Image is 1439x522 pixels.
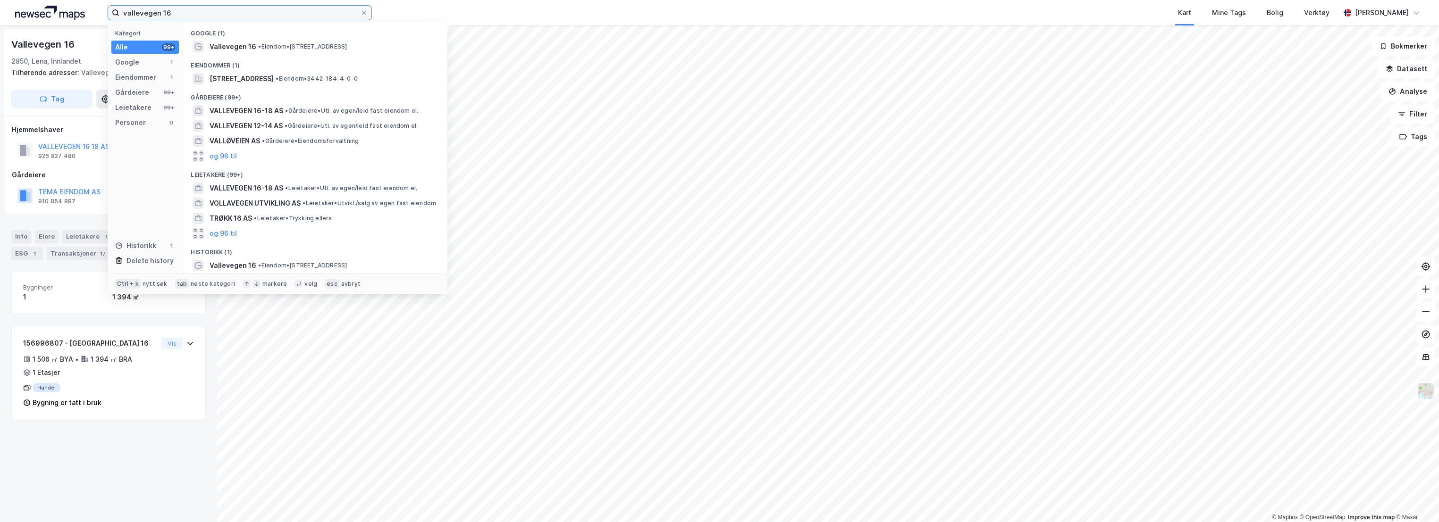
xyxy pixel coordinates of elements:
button: Tag [11,90,93,108]
iframe: Chat Widget [1392,477,1439,522]
span: Vallevegen 16 [210,260,256,271]
div: nytt søk [143,280,168,288]
span: Tilhørende adresser: [11,68,81,76]
span: Eiendom • 3442-184-4-0-0 [276,75,358,83]
span: VALLEVEGEN 16-18 AS [210,182,283,194]
div: Kontrollprogram for chat [1392,477,1439,522]
div: Gårdeiere [12,169,205,181]
div: Hjemmelshaver [12,124,205,135]
a: Mapbox [1272,514,1298,521]
div: Vallevegen 16 [11,37,76,52]
div: 1 394 ㎡ [112,291,194,303]
button: og 96 til [210,150,237,162]
span: Bygninger [23,283,105,291]
button: og 96 til [210,228,237,239]
div: 99+ [162,104,175,111]
div: Kategori [115,30,179,37]
div: Google (1) [183,22,447,39]
div: neste kategori [191,280,235,288]
span: • [276,75,278,82]
div: 926 827 480 [38,152,76,160]
div: 1 [168,58,175,66]
div: Bygning er tatt i bruk [33,397,101,408]
span: Leietaker • Utl. av egen/leid fast eiendom el. [285,184,417,192]
div: 99+ [162,43,175,51]
span: Eiendom • [STREET_ADDRESS] [258,262,347,269]
span: VALLEVEGEN 16-18 AS [210,105,283,116]
div: 1 Etasjer [33,367,60,378]
div: 156996807 - [GEOGRAPHIC_DATA] 16 [23,338,158,349]
span: • [303,199,305,207]
span: VOLLAVEGEN UTVIKLING AS [210,198,301,209]
div: Historikk (1) [183,241,447,258]
img: Z [1417,382,1435,400]
div: velg [304,280,317,288]
div: 1 506 ㎡ BYA [33,354,73,365]
div: Vallevegen 18 [11,67,198,78]
div: 99+ [162,89,175,96]
div: Mine Tags [1212,7,1246,18]
div: Personer [115,117,146,128]
div: [PERSON_NAME] [1355,7,1409,18]
span: • [285,122,287,129]
div: 910 854 887 [38,198,76,205]
button: Vis [161,338,183,349]
div: tab [175,279,189,289]
button: Analyse [1380,82,1435,101]
div: Transaksjoner [47,247,111,260]
div: Leietakere [62,230,115,243]
div: Delete history [126,255,174,266]
div: 1 [168,242,175,249]
div: 1 [30,249,39,258]
div: Ctrl + k [115,279,141,289]
span: Leietaker • Utvikl./salg av egen fast eiendom [303,199,436,207]
div: Info [11,230,31,243]
button: Datasett [1378,59,1435,78]
span: • [285,107,288,114]
span: • [262,137,265,144]
div: • [75,356,79,363]
span: Leietaker • Trykking ellers [254,215,332,222]
span: Gårdeiere • Utl. av egen/leid fast eiendom el. [285,122,418,130]
div: 0 [168,119,175,126]
div: Gårdeiere [115,87,149,98]
span: • [258,43,261,50]
div: Bolig [1267,7,1283,18]
div: Kart [1178,7,1191,18]
img: logo.a4113a55bc3d86da70a041830d287a7e.svg [15,6,85,20]
span: Gårdeiere • Eiendomsforvaltning [262,137,359,145]
div: Historikk [115,240,156,251]
span: Vallevegen 16 [210,41,256,52]
button: Filter [1390,105,1435,124]
div: Leietakere [115,102,151,113]
div: 1 [23,291,105,303]
span: Eiendom • [STREET_ADDRESS] [258,43,347,50]
div: Eiendommer (1) [183,54,447,71]
div: 1 [168,74,175,81]
div: Eiendommer [115,72,156,83]
span: [STREET_ADDRESS] [210,73,274,84]
a: OpenStreetMap [1300,514,1346,521]
span: • [258,262,261,269]
span: • [254,215,257,222]
div: Leietakere (99+) [183,164,447,181]
span: VALLEVEGEN 12-14 AS [210,120,283,132]
div: ESG [11,247,43,260]
div: markere [262,280,287,288]
span: • [285,184,288,191]
div: 2850, Lena, Innlandet [11,56,81,67]
button: Bokmerker [1372,37,1435,56]
div: Eiere [35,230,59,243]
span: TRØKK 16 AS [210,213,252,224]
div: avbryt [341,280,361,288]
a: Improve this map [1348,514,1395,521]
span: Gårdeiere • Utl. av egen/leid fast eiendom el. [285,107,418,115]
button: Tags [1391,127,1435,146]
span: VALLØVEIEN AS [210,135,260,147]
div: Google [115,57,139,68]
input: Søk på adresse, matrikkel, gårdeiere, leietakere eller personer [119,6,360,20]
div: 1 394 ㎡ BRA [91,354,132,365]
div: 17 [98,249,108,258]
div: Gårdeiere (99+) [183,86,447,103]
div: esc [325,279,339,289]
